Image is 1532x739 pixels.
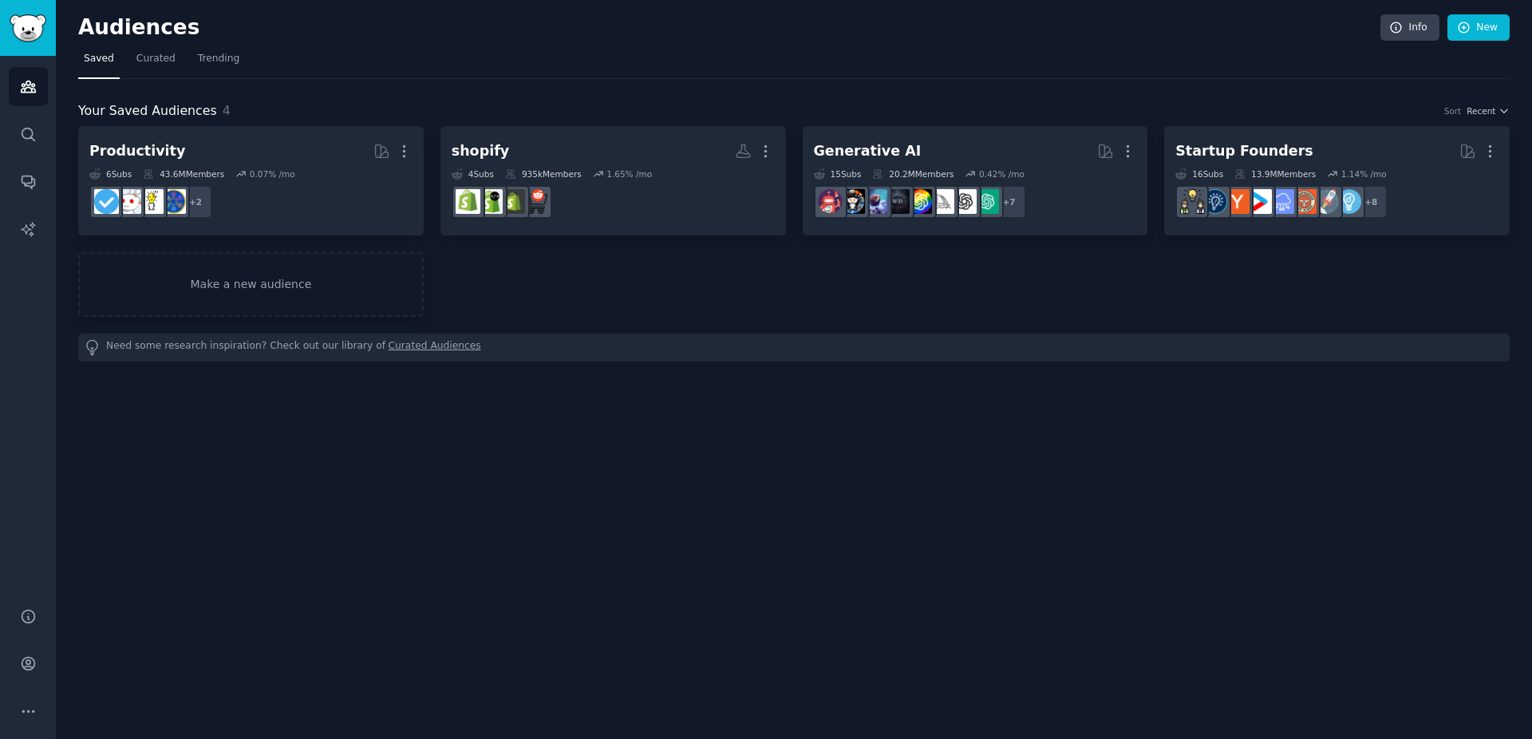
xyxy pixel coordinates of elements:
div: Need some research inspiration? Check out our library of [78,334,1510,362]
img: dalle2 [818,189,843,214]
a: Generative AI15Subs20.2MMembers0.42% /mo+7ChatGPTOpenAImidjourneyGPT3weirddalleStableDiffusionaiA... [803,126,1148,235]
div: 20.2M Members [872,168,954,180]
div: + 7 [993,185,1026,219]
img: SaaS [1269,189,1294,214]
div: 15 Sub s [814,168,862,180]
img: aiArt [840,189,865,214]
img: productivity [116,189,141,214]
img: Entrepreneur [1337,189,1361,214]
h2: Audiences [78,15,1380,41]
div: 4 Sub s [452,168,494,180]
span: Trending [198,52,239,66]
a: Trending [192,46,245,79]
img: reviewmyshopify [500,189,525,214]
div: 13.9M Members [1234,168,1316,180]
div: Productivity [89,141,185,161]
a: shopify4Subs935kMembers1.65% /moecommercereviewmyshopifyshopifyDevshopify [440,126,786,235]
img: ecommerce [523,189,547,214]
div: Startup Founders [1175,141,1313,161]
a: Curated [131,46,181,79]
img: shopify [456,189,480,214]
button: Recent [1467,105,1510,117]
img: startup [1247,189,1272,214]
div: 6 Sub s [89,168,132,180]
img: startups [1314,189,1339,214]
span: Recent [1467,105,1495,117]
a: Saved [78,46,120,79]
a: Info [1380,14,1439,41]
a: Make a new audience [78,252,424,317]
span: Saved [84,52,114,66]
img: GPT3 [907,189,932,214]
a: Productivity6Subs43.6MMembers0.07% /mo+2LifeProTipslifehacksproductivitygetdisciplined [78,126,424,235]
span: 4 [223,103,231,118]
div: + 2 [179,185,212,219]
div: 0.07 % /mo [250,168,295,180]
span: Curated [136,52,176,66]
img: StableDiffusion [863,189,887,214]
img: ycombinator [1225,189,1250,214]
img: EntrepreneurRideAlong [1292,189,1317,214]
img: GummySearch logo [10,14,46,42]
div: 1.14 % /mo [1341,168,1387,180]
div: Sort [1444,105,1462,117]
img: lifehacks [139,189,164,214]
img: midjourney [930,189,954,214]
img: growmybusiness [1180,189,1205,214]
div: 0.42 % /mo [979,168,1025,180]
img: Entrepreneurship [1202,189,1227,214]
div: Generative AI [814,141,922,161]
img: ChatGPT [974,189,999,214]
img: getdisciplined [94,189,119,214]
div: 43.6M Members [143,168,224,180]
img: OpenAI [952,189,977,214]
div: 16 Sub s [1175,168,1223,180]
img: LifeProTips [161,189,186,214]
a: New [1447,14,1510,41]
img: weirddalle [885,189,910,214]
div: 1.65 % /mo [606,168,652,180]
span: Your Saved Audiences [78,101,217,121]
a: Startup Founders16Subs13.9MMembers1.14% /mo+8EntrepreneurstartupsEntrepreneurRideAlongSaaSstartup... [1164,126,1510,235]
a: Curated Audiences [389,339,481,356]
img: shopifyDev [478,189,503,214]
div: 935k Members [505,168,582,180]
div: shopify [452,141,509,161]
div: + 8 [1354,185,1388,219]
